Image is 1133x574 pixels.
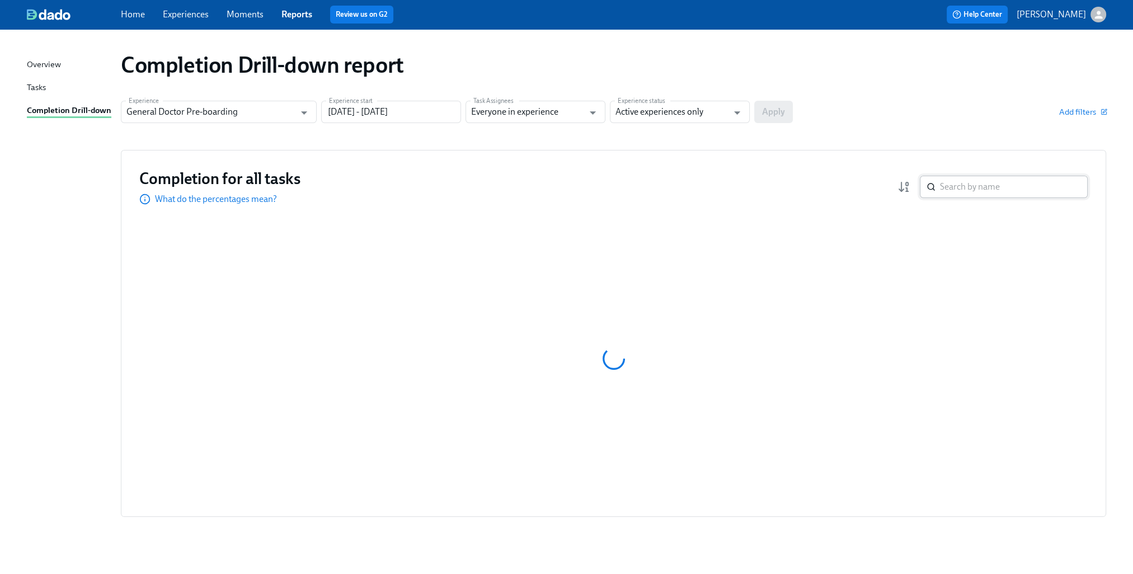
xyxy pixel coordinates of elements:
[27,9,121,20] a: dado
[27,9,70,20] img: dado
[940,176,1088,198] input: Search by name
[27,104,112,118] a: Completion Drill-down
[121,51,404,78] h1: Completion Drill-down report
[27,81,112,95] a: Tasks
[584,104,601,121] button: Open
[336,9,388,20] a: Review us on G2
[27,104,111,118] div: Completion Drill-down
[295,104,313,121] button: Open
[227,9,264,20] a: Moments
[27,58,61,72] div: Overview
[1017,7,1106,22] button: [PERSON_NAME]
[139,168,300,189] h3: Completion for all tasks
[897,180,911,194] svg: Completion rate (low to high)
[330,6,393,23] button: Review us on G2
[947,6,1008,23] button: Help Center
[163,9,209,20] a: Experiences
[1017,8,1086,21] p: [PERSON_NAME]
[728,104,746,121] button: Open
[27,58,112,72] a: Overview
[155,193,277,205] p: What do the percentages mean?
[952,9,1002,20] span: Help Center
[281,9,312,20] a: Reports
[121,9,145,20] a: Home
[1059,106,1106,117] button: Add filters
[27,81,46,95] div: Tasks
